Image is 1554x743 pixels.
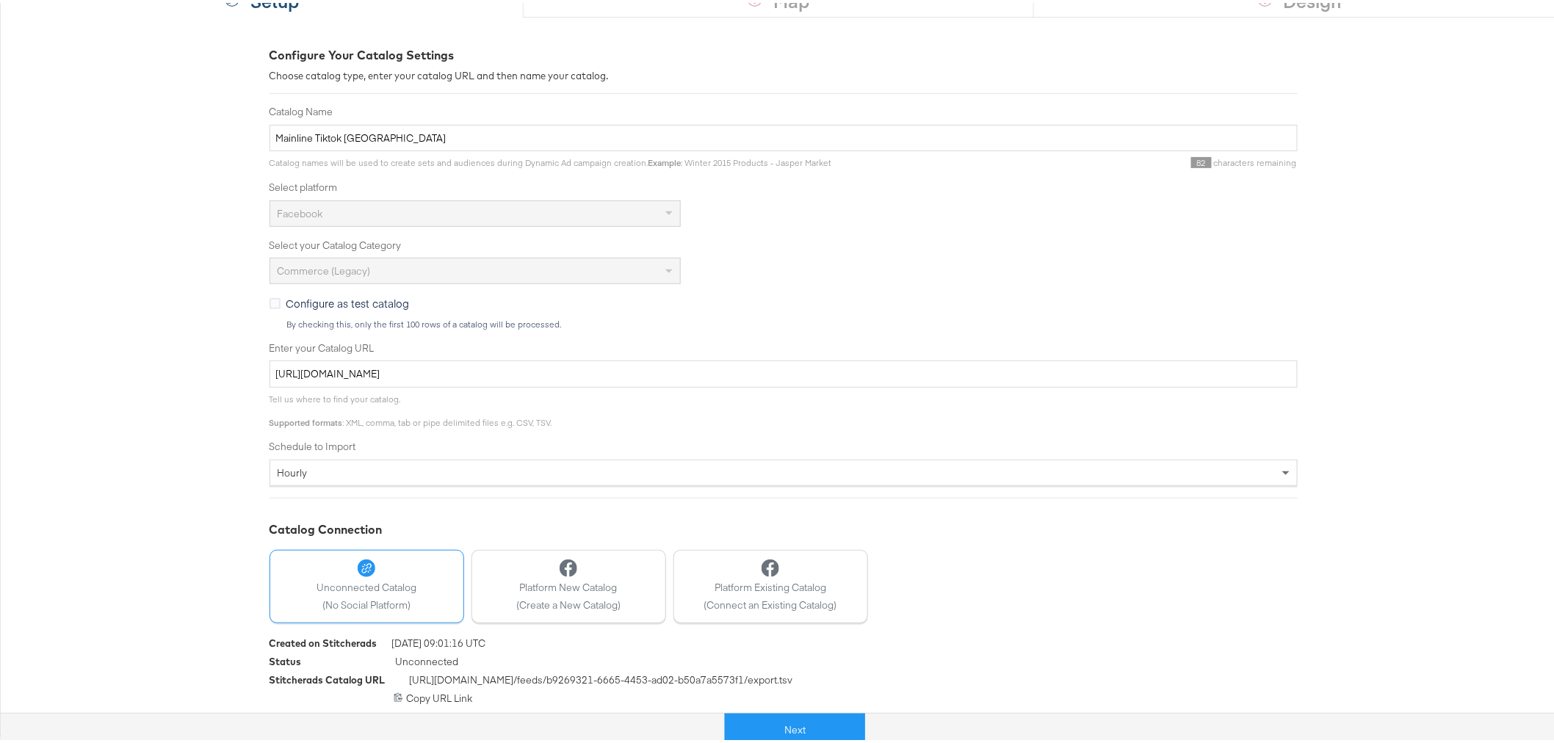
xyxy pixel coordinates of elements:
span: Platform New Catalog [516,578,621,592]
button: Platform New Catalog(Create a New Catalog) [471,547,666,620]
input: Enter Catalog URL, e.g. http://www.example.com/products.xml [270,358,1298,385]
div: Configure Your Catalog Settings [270,44,1298,61]
label: Catalog Name [270,102,1298,116]
div: characters remaining [832,154,1298,166]
span: (Create a New Catalog) [516,595,621,609]
span: (Connect an Existing Catalog) [704,595,837,609]
span: hourly [278,463,308,476]
div: By checking this, only the first 100 rows of a catalog will be processed. [286,316,1298,327]
span: Tell us where to find your catalog. : XML, comma, tab or pipe delimited files e.g. CSV, TSV. [270,391,552,425]
span: [DATE] 09:01:16 UTC [392,634,486,652]
label: Select platform [270,178,1298,192]
span: Platform Existing Catalog [704,578,837,592]
span: Facebook [278,204,323,217]
button: Platform Existing Catalog(Connect an Existing Catalog) [673,547,868,620]
span: Configure as test catalog [286,293,410,308]
span: Commerce (Legacy) [278,261,371,275]
span: Unconnected [396,652,459,670]
span: Unconnected Catalog [317,578,416,592]
label: Schedule to Import [270,437,1298,451]
div: Copy URL Link [270,689,1298,703]
input: Name your catalog e.g. My Dynamic Product Catalog [270,122,1298,149]
div: Status [270,652,302,666]
strong: Supported formats [270,414,343,425]
div: Choose catalog type, enter your catalog URL and then name your catalog. [270,66,1298,80]
div: Stitcherads Catalog URL [270,670,386,684]
div: Catalog Connection [270,518,1298,535]
span: [URL][DOMAIN_NAME] /feeds/ b9269321-6665-4453-ad02-b50a7a5573f1 /export.tsv [410,670,793,689]
label: Enter your Catalog URL [270,338,1298,352]
span: 82 [1191,154,1212,165]
button: Unconnected Catalog(No Social Platform) [270,547,464,620]
div: Created on Stitcherads [270,634,377,648]
label: Select your Catalog Category [270,236,1298,250]
span: (No Social Platform) [317,595,416,609]
strong: Example [648,154,682,165]
span: Catalog names will be used to create sets and audiences during Dynamic Ad campaign creation. : Wi... [270,154,832,165]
